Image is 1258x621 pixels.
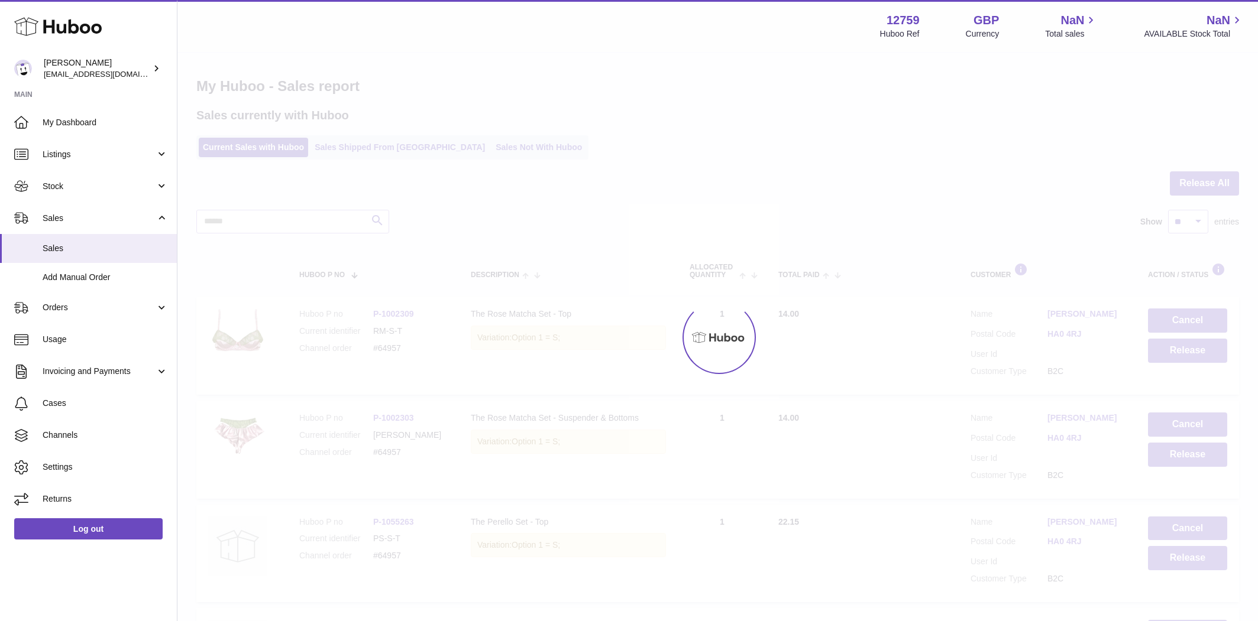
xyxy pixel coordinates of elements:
[43,334,168,345] span: Usage
[43,366,156,377] span: Invoicing and Payments
[1060,12,1084,28] span: NaN
[1207,12,1230,28] span: NaN
[1144,28,1244,40] span: AVAILABLE Stock Total
[966,28,1000,40] div: Currency
[14,60,32,77] img: sofiapanwar@unndr.com
[974,12,999,28] strong: GBP
[43,117,168,128] span: My Dashboard
[43,430,168,441] span: Channels
[43,272,168,283] span: Add Manual Order
[43,181,156,192] span: Stock
[44,69,174,79] span: [EMAIL_ADDRESS][DOMAIN_NAME]
[43,398,168,409] span: Cases
[43,493,168,505] span: Returns
[14,518,163,539] a: Log out
[887,12,920,28] strong: 12759
[1144,12,1244,40] a: NaN AVAILABLE Stock Total
[44,57,150,80] div: [PERSON_NAME]
[1045,28,1098,40] span: Total sales
[43,243,168,254] span: Sales
[880,28,920,40] div: Huboo Ref
[43,302,156,313] span: Orders
[1045,12,1098,40] a: NaN Total sales
[43,461,168,473] span: Settings
[43,149,156,160] span: Listings
[43,213,156,224] span: Sales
